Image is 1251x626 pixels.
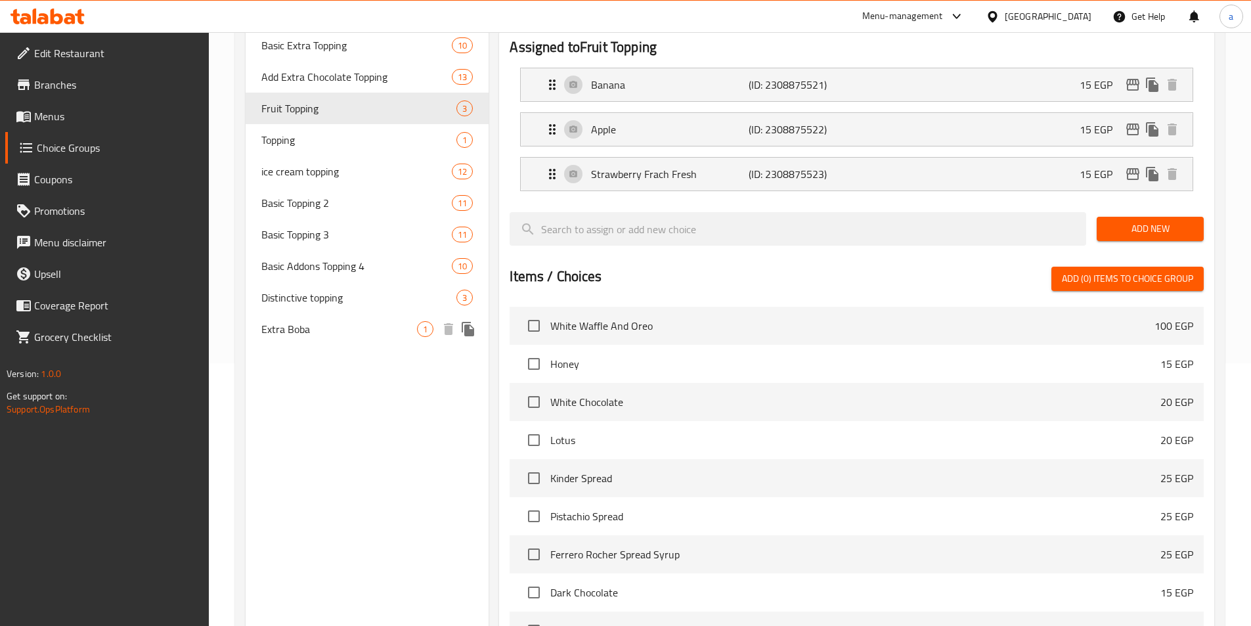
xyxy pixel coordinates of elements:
[510,107,1204,152] li: Expand
[1123,120,1143,139] button: edit
[1143,120,1162,139] button: duplicate
[1160,547,1193,562] p: 25 EGP
[520,541,548,568] span: Select choice
[261,227,452,242] span: Basic Topping 3
[246,61,489,93] div: Add Extra Chocolate Topping13
[591,166,748,182] p: Strawberry Frach Fresh
[1162,75,1182,95] button: delete
[862,9,943,24] div: Menu-management
[458,319,478,339] button: duplicate
[510,267,602,286] h2: Items / Choices
[5,132,209,164] a: Choice Groups
[749,77,854,93] p: (ID: 2308875521)
[246,282,489,313] div: Distinctive topping3
[34,45,198,61] span: Edit Restaurant
[1143,164,1162,184] button: duplicate
[452,195,473,211] div: Choices
[37,140,198,156] span: Choice Groups
[7,388,67,405] span: Get support on:
[246,124,489,156] div: Topping1
[521,113,1193,146] div: Expand
[550,547,1160,562] span: Ferrero Rocher Spread Syrup
[520,350,548,378] span: Select choice
[5,195,209,227] a: Promotions
[457,134,472,146] span: 1
[520,579,548,606] span: Select choice
[550,356,1160,372] span: Honey
[1162,120,1182,139] button: delete
[5,164,209,195] a: Coupons
[591,77,748,93] p: Banana
[418,323,433,336] span: 1
[246,250,489,282] div: Basic Addons Topping 410
[1080,122,1123,137] p: 15 EGP
[7,401,90,418] a: Support.OpsPlatform
[5,290,209,321] a: Coverage Report
[1080,77,1123,93] p: 15 EGP
[452,229,472,241] span: 11
[1162,164,1182,184] button: delete
[261,258,452,274] span: Basic Addons Topping 4
[1143,75,1162,95] button: duplicate
[510,212,1086,246] input: search
[510,37,1204,57] h2: Assigned to Fruit Topping
[1160,432,1193,448] p: 20 EGP
[1154,318,1193,334] p: 100 EGP
[520,312,548,340] span: Select choice
[34,203,198,219] span: Promotions
[520,503,548,530] span: Select choice
[246,219,489,250] div: Basic Topping 311
[452,260,472,273] span: 10
[1097,217,1204,241] button: Add New
[5,227,209,258] a: Menu disclaimer
[261,290,457,305] span: Distinctive topping
[452,197,472,210] span: 11
[1062,271,1193,287] span: Add (0) items to choice group
[550,585,1160,600] span: Dark Chocolate
[520,426,548,454] span: Select choice
[749,122,854,137] p: (ID: 2308875522)
[261,37,452,53] span: Basic Extra Topping
[550,470,1160,486] span: Kinder Spread
[1080,166,1123,182] p: 15 EGP
[261,69,452,85] span: Add Extra Chocolate Topping
[1229,9,1233,24] span: a
[34,108,198,124] span: Menus
[34,329,198,345] span: Grocery Checklist
[456,101,473,116] div: Choices
[7,365,39,382] span: Version:
[591,122,748,137] p: Apple
[246,156,489,187] div: ice cream topping12
[5,37,209,69] a: Edit Restaurant
[34,235,198,250] span: Menu disclaimer
[246,93,489,124] div: Fruit Topping3
[1160,585,1193,600] p: 15 EGP
[34,266,198,282] span: Upsell
[749,166,854,182] p: (ID: 2308875523)
[1005,9,1091,24] div: [GEOGRAPHIC_DATA]
[1160,470,1193,486] p: 25 EGP
[439,319,458,339] button: delete
[261,101,457,116] span: Fruit Topping
[1160,356,1193,372] p: 15 EGP
[246,30,489,61] div: Basic Extra Topping10
[510,62,1204,107] li: Expand
[261,132,457,148] span: Topping
[550,508,1160,524] span: Pistachio Spread
[520,464,548,492] span: Select choice
[5,101,209,132] a: Menus
[452,166,472,178] span: 12
[457,102,472,115] span: 3
[5,69,209,101] a: Branches
[550,394,1160,410] span: White Chocolate
[1160,394,1193,410] p: 20 EGP
[34,77,198,93] span: Branches
[1107,221,1193,237] span: Add New
[34,298,198,313] span: Coverage Report
[34,171,198,187] span: Coupons
[510,152,1204,196] li: Expand
[550,318,1154,334] span: White Waffle And Oreo
[1160,508,1193,524] p: 25 EGP
[1051,267,1204,291] button: Add (0) items to choice group
[452,39,472,52] span: 10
